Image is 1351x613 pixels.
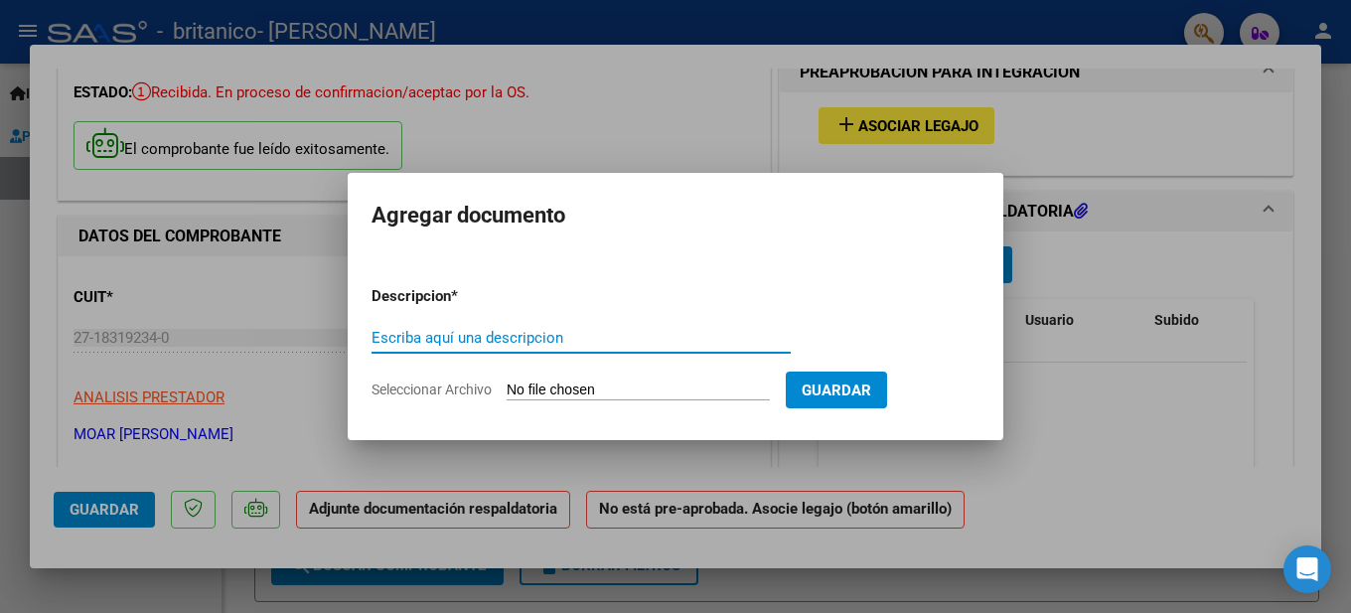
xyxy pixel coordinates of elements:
[1283,545,1331,593] div: Open Intercom Messenger
[786,372,887,408] button: Guardar
[372,285,554,308] p: Descripcion
[372,197,979,234] h2: Agregar documento
[802,382,871,399] span: Guardar
[372,382,492,397] span: Seleccionar Archivo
